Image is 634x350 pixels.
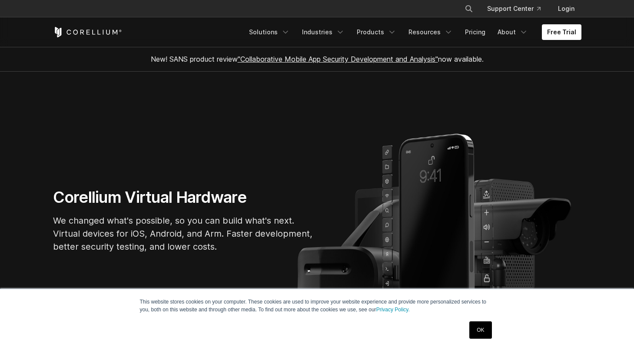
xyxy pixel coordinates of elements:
[352,24,402,40] a: Products
[454,1,581,17] div: Navigation Menu
[469,321,491,339] a: OK
[403,24,458,40] a: Resources
[297,24,350,40] a: Industries
[244,24,581,40] div: Navigation Menu
[460,24,491,40] a: Pricing
[53,188,314,207] h1: Corellium Virtual Hardware
[53,214,314,253] p: We changed what's possible, so you can build what's next. Virtual devices for iOS, Android, and A...
[244,24,295,40] a: Solutions
[140,298,495,314] p: This website stores cookies on your computer. These cookies are used to improve your website expe...
[238,55,438,63] a: "Collaborative Mobile App Security Development and Analysis"
[480,1,548,17] a: Support Center
[53,27,122,37] a: Corellium Home
[376,307,410,313] a: Privacy Policy.
[542,24,581,40] a: Free Trial
[492,24,533,40] a: About
[151,55,484,63] span: New! SANS product review now available.
[551,1,581,17] a: Login
[461,1,477,17] button: Search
